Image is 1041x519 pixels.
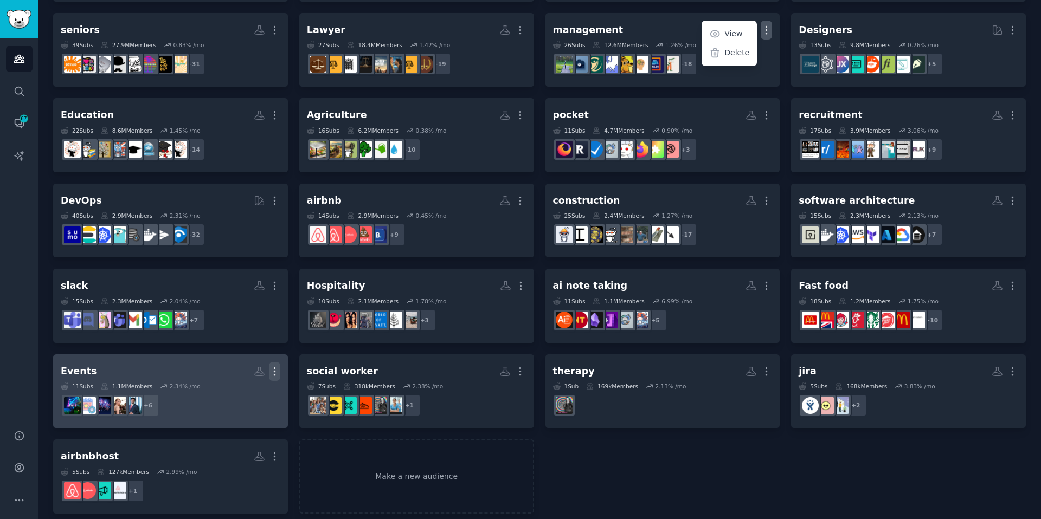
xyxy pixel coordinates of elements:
div: ai note taking [553,279,628,293]
div: 8.6M Members [101,127,152,134]
a: construction25Subs2.4MMembers1.27% /mo+17stonemasonryPlasteringConcretemasonryArchitectsnuclearSt... [545,184,780,258]
img: AirBnB [310,226,326,243]
div: + 10 [398,138,421,161]
div: 2.3M Members [101,297,152,305]
a: Hospitality10Subs2.1MMembers1.78% /mo+3HospitalityFourSeasonsHotelshyattKitchenConfidentialSouthe... [299,269,534,343]
div: 2.13 % /mo [908,212,939,219]
img: JiraiKei [817,397,834,414]
img: googlecloud [893,226,910,243]
img: RainwaterHarvesting [385,141,402,158]
img: 80smovies [140,56,157,73]
div: 18.4M Members [347,41,402,49]
img: IrrigationPorn [370,141,387,158]
div: airbnbhost [61,450,119,463]
div: 2.1M Members [347,297,399,305]
img: aws [847,226,864,243]
div: pocket [553,108,589,122]
div: 1.26 % /mo [665,41,696,49]
div: 27 Sub s [307,41,339,49]
a: Agriculture16Subs6.2MMembers0.38% /mo+10RainwaterHarvestingIrrigationPornvegetablegardeninghomest... [299,98,534,172]
img: AirBnBHosts [79,482,96,499]
img: college [64,141,81,158]
img: therapists [370,397,387,414]
img: Concrete [632,226,648,243]
div: 13 Sub s [799,41,831,49]
img: kubernetes [832,226,849,243]
div: + 7 [182,309,205,332]
a: seniors39Subs27.9MMembers0.83% /mo+31over60selfiesThat70sshow80smovies80smusicOldSchoolCool90smus... [53,13,288,87]
img: ItEndsWithLawsuits [385,56,402,73]
img: ChickFilAWorkers [847,312,864,328]
img: Irrigation [310,141,326,158]
img: teaching [94,141,111,158]
div: 0.38 % /mo [416,127,447,134]
div: therapy [553,365,595,378]
img: docker [817,226,834,243]
span: 67 [19,115,29,122]
div: 0.90 % /mo [661,127,692,134]
img: AusLegal [325,56,342,73]
img: farmingsimulator [325,141,342,158]
div: 22 Sub s [61,127,93,134]
img: readwise [571,141,588,158]
div: 4.7M Members [593,127,644,134]
div: + 31 [182,53,205,75]
img: IndiaCareers [662,56,679,73]
div: 2.04 % /mo [170,297,201,305]
img: RecruitmentAgencies [817,141,834,158]
img: AskHR [847,141,864,158]
img: AI_Agents [170,312,187,328]
img: McDonaldsUK [817,312,834,328]
img: kubernetes [94,226,111,243]
div: + 3 [413,309,436,332]
a: recruitment17Subs3.9MMembers3.06% /mo+9HumanResourcesUKjobhuntingrecruiterhumanresourcesAskHRrecr... [791,98,1026,172]
div: + 32 [182,223,205,246]
img: socialwork [340,397,357,414]
img: Architects [601,226,618,243]
img: CalgaryEvents [94,397,111,414]
div: software architecture [799,194,915,207]
div: 10 Sub s [307,297,339,305]
div: + 1 [121,479,144,502]
img: TheLincolnLawyer [370,56,387,73]
img: web_design [893,56,910,73]
div: 168k Members [835,382,887,390]
div: 2.99 % /mo [166,468,197,476]
div: 5 Sub s [61,468,89,476]
img: GMail [125,312,142,328]
div: + 2 [844,394,867,417]
img: NoteTaking [571,312,588,328]
div: 12.6M Members [593,41,648,49]
img: DiscordRP [79,312,96,328]
div: jira [799,365,816,378]
div: 1.75 % /mo [908,297,939,305]
img: sumologic [64,226,81,243]
img: homestead [340,141,357,158]
a: slack15Subs2.3MMembers2.04% /mo+7AI_AgentswhatsappOutlookGMailMicrosoftTeamsEDUDiscordDiscordRPMi... [53,269,288,343]
div: 2.4M Members [593,212,644,219]
div: 1.45 % /mo [170,127,201,134]
img: stonemasonry [662,226,679,243]
div: + 9 [920,138,943,161]
div: + 14 [182,138,205,161]
div: 1.42 % /mo [419,41,450,49]
div: Fast food [799,279,849,293]
div: 9.8M Members [839,41,890,49]
img: chrome_extensions [647,141,664,158]
img: PSWOntario [385,397,402,414]
div: 1.1M Members [101,382,152,390]
div: + 1 [398,394,421,417]
img: MicrosoftTeamsEDU [110,312,126,328]
div: 39 Sub s [61,41,93,49]
a: airbnb14Subs2.9MMembers0.45% /mo+9BookingDiscountHotAirbnbAirBnBHostsairbnb_hostsAirBnB [299,184,534,258]
div: management [553,23,624,37]
div: seniors [61,23,100,37]
img: productivity [616,141,633,158]
a: DevOps40Subs2.9MMembers2.31% /mo+32AzureSentinelcribldockerdataengineeringgolangkuberneteselastic... [53,184,288,258]
img: ConstructionMNGT [556,226,573,243]
a: ai note taking11Subs1.1MMembers6.99% /mo+5AI_AgentsProductivityGeeksOneNoteObsidianMDNoteTakingAi... [545,269,780,343]
div: 3.9M Members [839,127,890,134]
img: MicrosoftTeams [64,312,81,328]
img: Outlook [140,312,157,328]
img: FamilyLaw [310,56,326,73]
